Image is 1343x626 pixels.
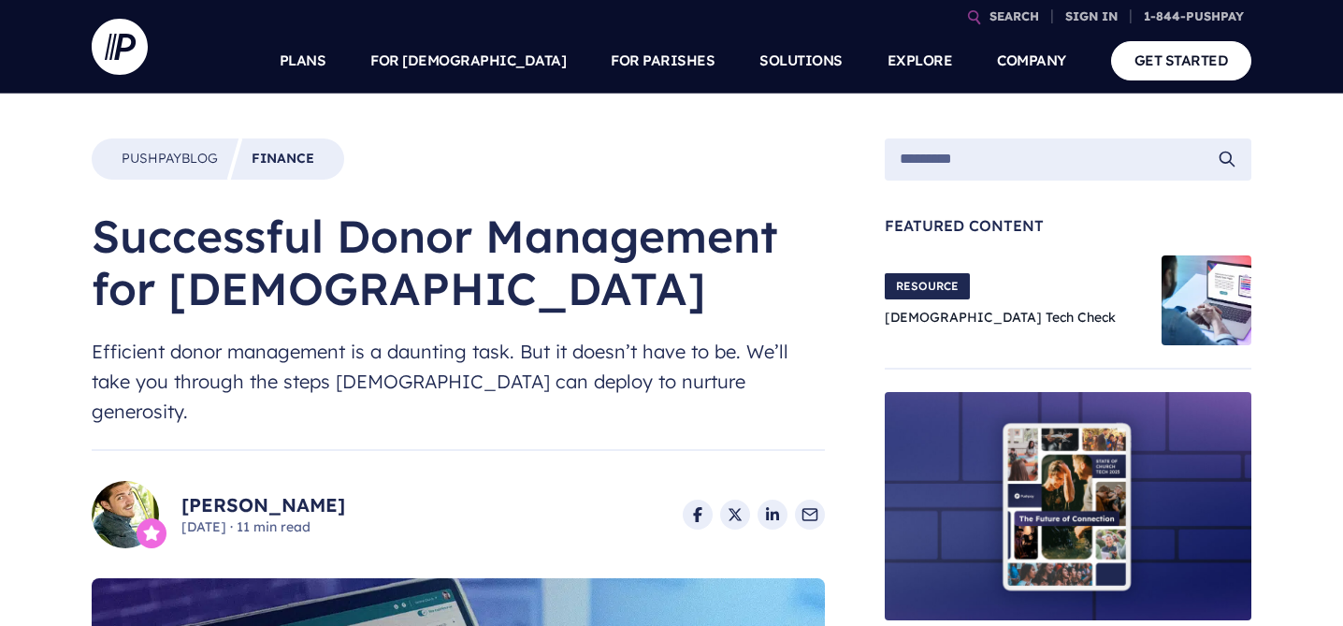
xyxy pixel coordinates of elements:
a: [PERSON_NAME] [181,492,345,518]
a: FOR PARISHES [611,28,715,94]
span: Efficient donor management is a daunting task. But it doesn’t have to be. We’ll take you through ... [92,337,825,427]
a: Share on LinkedIn [758,500,787,530]
a: PLANS [280,28,326,94]
img: Malcolm Freberg [92,481,159,548]
a: SOLUTIONS [759,28,843,94]
a: [DEMOGRAPHIC_DATA] Tech Check [885,309,1116,326]
a: PushpayBlog [122,150,218,168]
a: GET STARTED [1111,41,1252,80]
a: EXPLORE [888,28,953,94]
span: RESOURCE [885,273,970,299]
h1: Successful Donor Management for [DEMOGRAPHIC_DATA] [92,210,825,314]
span: · [230,518,233,535]
a: Share on Facebook [683,500,713,530]
a: Finance [252,150,314,168]
span: Pushpay [122,150,181,167]
a: FOR [DEMOGRAPHIC_DATA] [370,28,566,94]
a: Share via Email [795,500,825,530]
img: Church Tech Check Blog Hero Image [1162,255,1251,345]
a: COMPANY [997,28,1066,94]
span: [DATE] 11 min read [181,518,345,537]
a: Share on X [720,500,750,530]
span: Featured Content [885,218,1251,233]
